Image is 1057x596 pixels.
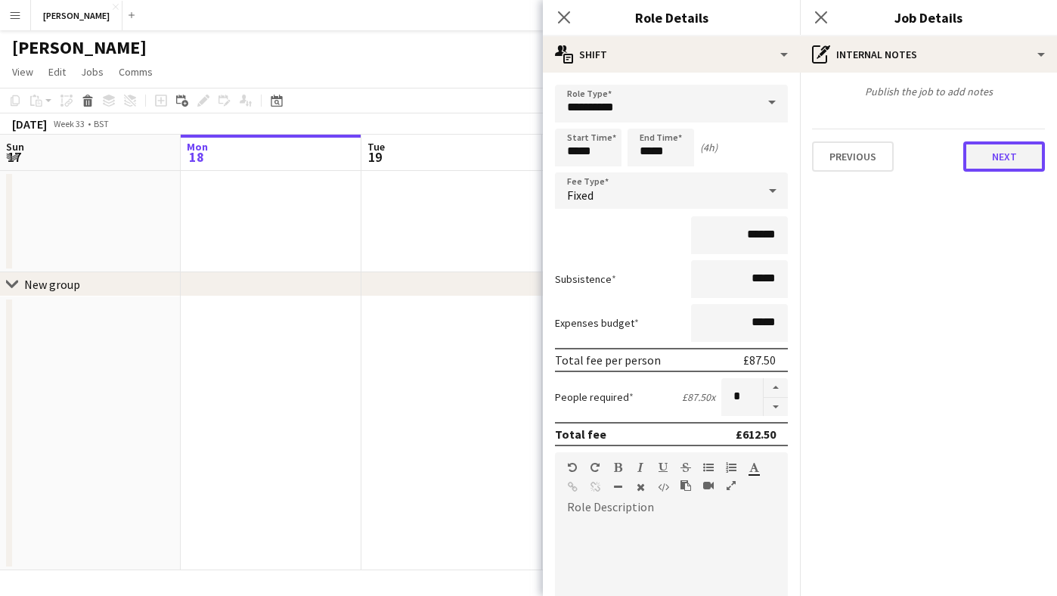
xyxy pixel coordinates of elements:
button: Bold [612,461,623,473]
button: Unordered List [703,461,714,473]
span: 19 [365,148,385,166]
span: Mon [187,140,208,154]
span: Fixed [567,188,594,203]
button: Undo [567,461,578,473]
div: Internal notes [800,36,1057,73]
span: Comms [119,65,153,79]
button: Clear Formatting [635,481,646,493]
button: [PERSON_NAME] [31,1,122,30]
div: New group [24,277,80,292]
button: Horizontal Line [612,481,623,493]
span: Edit [48,65,66,79]
label: People required [555,390,634,404]
h1: [PERSON_NAME] [12,36,147,59]
button: HTML Code [658,481,668,493]
span: Sun [6,140,24,154]
span: Tue [367,140,385,154]
a: Comms [113,62,159,82]
div: (4h) [700,141,718,154]
button: Text Color [749,461,759,473]
button: Paste as plain text [680,480,691,492]
button: Previous [812,141,894,172]
div: £87.50 x [682,390,715,404]
span: Week 33 [50,118,88,129]
span: 17 [4,148,24,166]
div: £612.50 [736,427,776,442]
span: Jobs [81,65,104,79]
div: BST [94,118,109,129]
span: 18 [184,148,208,166]
button: Ordered List [726,461,736,473]
h3: Role Details [543,8,800,27]
label: Expenses budget [555,316,639,330]
a: View [6,62,39,82]
button: Insert video [703,480,714,492]
h3: Job Details [800,8,1057,27]
button: Fullscreen [726,480,736,492]
button: Strikethrough [680,461,691,473]
div: Publish the job to add notes [800,85,1057,98]
button: Next [963,141,1045,172]
div: Total fee per person [555,352,661,368]
div: Shift [543,36,800,73]
button: Underline [658,461,668,473]
button: Italic [635,461,646,473]
div: Total fee [555,427,606,442]
span: View [12,65,33,79]
button: Decrease [764,398,788,417]
label: Subsistence [555,272,616,286]
button: Redo [590,461,600,473]
a: Edit [42,62,72,82]
div: £87.50 [743,352,776,368]
div: [DATE] [12,116,47,132]
button: Increase [764,378,788,398]
a: Jobs [75,62,110,82]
